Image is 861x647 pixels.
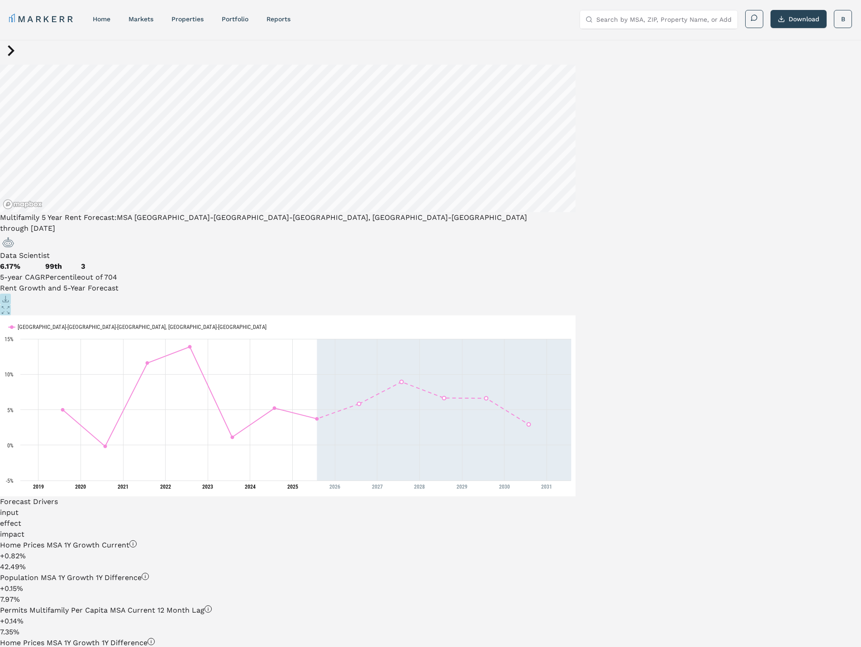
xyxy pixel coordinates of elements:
tspan: 2031 [541,484,552,490]
a: markets [128,15,153,23]
path: Sunday, 29 Jul, 20:00, 6.61. Kingsport-Bristol-Bristol, TN-VA. [485,396,488,400]
tspan: 2026 [329,484,340,490]
path: Monday, 29 Jul, 20:00, 5.22. Kingsport-Bristol-Bristol, TN-VA. [273,406,276,410]
path: Thursday, 29 Jul, 20:00, 11.59. Kingsport-Bristol-Bristol, TN-VA. [146,361,149,365]
path: Saturday, 29 Jul, 20:00, 1.11. Kingsport-Bristol-Bristol, TN-VA. [231,435,234,439]
strong: 3 [81,262,85,271]
a: reports [266,15,290,23]
a: properties [171,15,204,23]
a: Mapbox logo [3,199,43,209]
strong: 99th [45,262,62,271]
tspan: 2022 [160,484,171,490]
text: 0% [7,442,14,449]
tspan: 2025 [287,484,298,490]
p: out of 704 [81,272,117,283]
tspan: 2024 [245,484,256,490]
input: Search by MSA, ZIP, Property Name, or Address [596,10,732,29]
text: -5% [6,478,14,484]
tspan: 2023 [202,484,213,490]
a: home [93,15,110,23]
path: Friday, 29 Jul, 20:00, 13.88. Kingsport-Bristol-Bristol, TN-VA. [188,345,192,349]
path: Monday, 29 Jul, 20:00, 4.99. Kingsport-Bristol-Bristol, TN-VA. [61,408,65,412]
a: Portfolio [222,15,248,23]
g: Kingsport-Bristol-Bristol, TN-VA, line 2 of 2 with 5 data points. [357,380,531,426]
a: MARKERR [9,13,75,25]
button: B [834,10,852,28]
tspan: 2029 [457,484,467,490]
text: 5% [7,407,14,414]
text: 10% [5,371,14,378]
text: [GEOGRAPHIC_DATA]-[GEOGRAPHIC_DATA]-[GEOGRAPHIC_DATA], [GEOGRAPHIC_DATA]-[GEOGRAPHIC_DATA] [18,323,266,330]
span: B [841,14,845,24]
tspan: 2020 [75,484,86,490]
path: Monday, 29 Jul, 20:00, 2.92. Kingsport-Bristol-Bristol, TN-VA. [527,423,531,426]
path: Tuesday, 29 Jul, 20:00, 3.71. Kingsport-Bristol-Bristol, TN-VA. [315,417,319,421]
tspan: 2030 [499,484,510,490]
tspan: 2028 [414,484,425,490]
tspan: 2019 [33,484,44,490]
tspan: 2021 [118,484,128,490]
tspan: 2027 [372,484,383,490]
path: Wednesday, 29 Jul, 20:00, 5.83. Kingsport-Bristol-Bristol, TN-VA. [357,402,361,406]
path: Saturday, 29 Jul, 20:00, 6.65. Kingsport-Bristol-Bristol, TN-VA. [442,396,446,400]
path: Wednesday, 29 Jul, 20:00, -0.17. Kingsport-Bristol-Bristol, TN-VA. [104,444,107,448]
p: Percentile [45,272,81,283]
path: Thursday, 29 Jul, 20:00, 8.93. Kingsport-Bristol-Bristol, TN-VA. [400,380,404,384]
button: Download [771,10,827,28]
text: 15% [5,336,14,343]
